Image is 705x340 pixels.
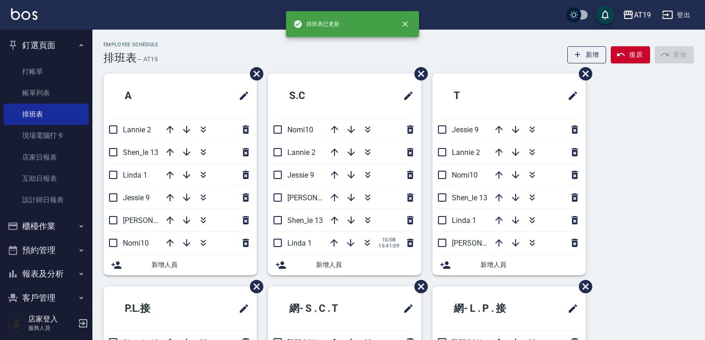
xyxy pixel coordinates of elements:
h2: 網- L . P . 接 [440,292,541,325]
span: 修改班表的標題 [233,297,249,320]
a: 現場電腦打卡 [4,125,89,146]
div: 新增人員 [432,254,586,275]
span: 修改班表的標題 [397,297,414,320]
span: 15:41:09 [378,243,399,249]
span: 新增人員 [480,260,578,270]
span: 新增人員 [316,260,414,270]
span: [PERSON_NAME] 6 [123,216,184,225]
button: 釘選頁面 [4,33,89,57]
span: 刪除班表 [572,60,594,87]
a: 設計師日報表 [4,189,89,210]
button: 客戶管理 [4,286,89,310]
span: 新增人員 [152,260,249,270]
h2: T [440,79,518,112]
span: 修改班表的標題 [562,85,578,107]
button: save [596,6,614,24]
button: 登出 [658,6,694,24]
button: close [395,14,415,34]
h5: 店家登入 [28,315,75,324]
h2: Employee Schedule [103,42,158,48]
span: [PERSON_NAME] 6 [287,193,349,202]
button: 預約管理 [4,238,89,262]
span: 刪除班表 [243,60,265,87]
span: Shen_le 13 [123,148,158,157]
span: Jessie 9 [452,125,479,134]
h2: S.C [275,79,358,112]
span: [PERSON_NAME] 6 [452,239,513,247]
h6: — AT19 [137,55,158,64]
span: Lannie 2 [452,148,480,157]
button: 新增 [567,46,607,63]
a: 打帳單 [4,61,89,82]
span: Jessie 9 [287,171,314,179]
span: 修改班表的標題 [562,297,578,320]
h3: 排班表 [103,51,137,64]
span: 修改班表的標題 [233,85,249,107]
span: Shen_le 13 [452,193,487,202]
span: 刪除班表 [407,273,429,300]
div: 新增人員 [268,254,421,275]
img: Logo [11,8,37,20]
span: 修改班表的標題 [397,85,414,107]
span: Lannie 2 [287,148,316,157]
div: AT19 [634,9,651,21]
a: 帳單列表 [4,82,89,104]
img: Person [7,314,26,333]
h2: A [111,79,189,112]
a: 互助日報表 [4,168,89,189]
span: 排班表已更新 [293,19,340,29]
span: 刪除班表 [407,60,429,87]
span: 刪除班表 [243,273,265,300]
button: 復原 [611,46,650,63]
span: Shen_le 13 [287,216,323,225]
span: Nomi10 [287,125,313,134]
span: Nomi10 [452,171,478,179]
span: Linda 1 [287,239,312,247]
p: 服務人員 [28,324,75,332]
div: 新增人員 [103,254,257,275]
a: 排班表 [4,104,89,125]
span: 10/08 [378,237,399,243]
h2: 網- S . C . T [275,292,375,325]
button: 櫃檯作業 [4,214,89,238]
span: Jessie 9 [123,193,150,202]
h2: P.L.接 [111,292,198,325]
button: AT19 [619,6,655,25]
span: Linda 1 [123,171,147,179]
span: Lannie 2 [123,125,151,134]
button: 報表及分析 [4,262,89,286]
span: Nomi10 [123,239,149,247]
span: 刪除班表 [572,273,594,300]
span: Linda 1 [452,216,476,225]
a: 店家日報表 [4,147,89,168]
